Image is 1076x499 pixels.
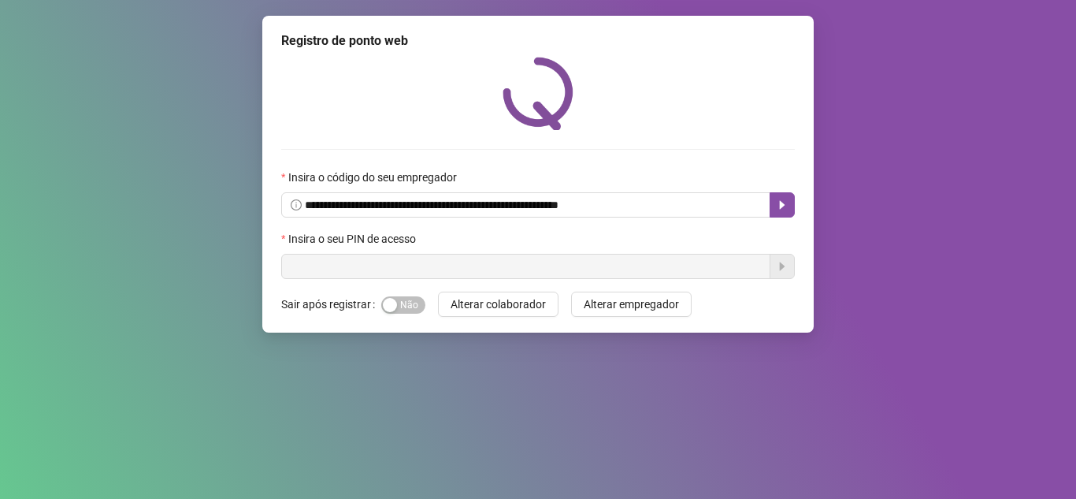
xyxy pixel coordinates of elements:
label: Sair após registrar [281,292,381,317]
span: caret-right [776,199,788,211]
button: Alterar empregador [571,292,692,317]
span: info-circle [291,199,302,210]
img: QRPoint [503,57,573,130]
button: Alterar colaborador [438,292,558,317]
label: Insira o código do seu empregador [281,169,467,186]
div: Registro de ponto web [281,32,795,50]
span: Alterar empregador [584,296,679,313]
label: Insira o seu PIN de acesso [281,230,426,248]
span: Alterar colaborador [451,296,546,313]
